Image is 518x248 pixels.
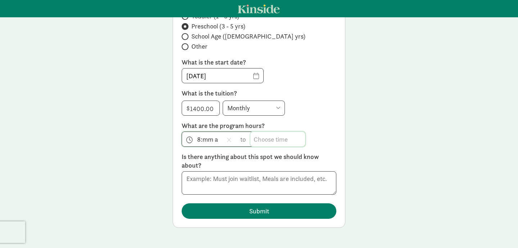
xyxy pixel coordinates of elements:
iframe: Chat Widget [482,213,518,248]
button: Submit [182,203,336,219]
span: Submit [249,206,269,216]
input: Choose time [182,132,237,146]
div: Preschool (3 - 5 yrs) [191,22,245,31]
label: What are the program hours? [182,121,336,130]
div: Other [191,42,208,51]
p: What is the tuition? [182,89,336,98]
label: Is there anything about this spot we should know about? [182,152,336,170]
span: to [240,134,247,144]
div: School Age ([DEMOGRAPHIC_DATA] yrs) [191,32,305,41]
input: Choose time [250,132,305,146]
label: What is the start date? [182,58,336,67]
